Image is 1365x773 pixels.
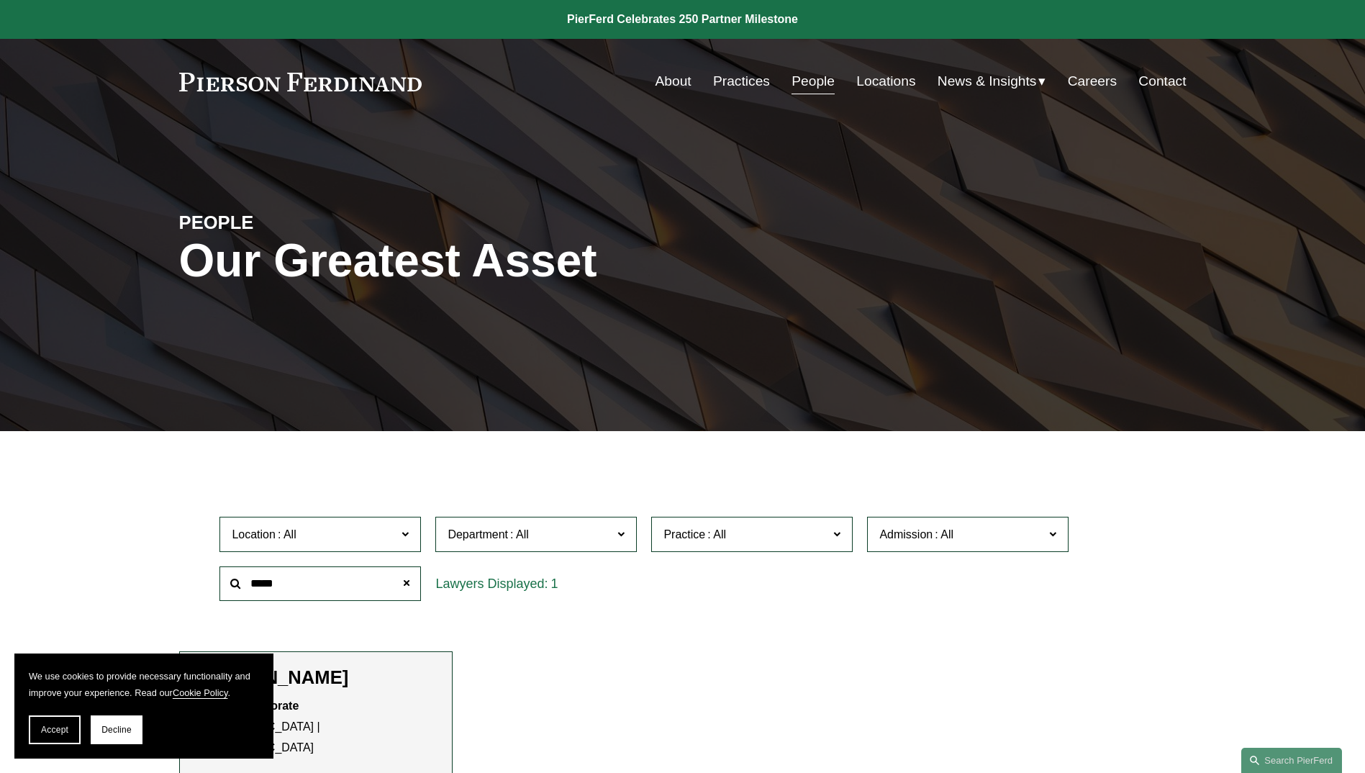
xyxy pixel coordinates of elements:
[29,668,259,701] p: We use cookies to provide necessary functionality and improve your experience. Read our .
[101,725,132,735] span: Decline
[179,211,431,234] h4: PEOPLE
[1138,68,1186,95] a: Contact
[173,687,228,698] a: Cookie Policy
[232,528,276,541] span: Location
[656,68,691,95] a: About
[41,725,68,735] span: Accept
[792,68,835,95] a: People
[938,68,1046,95] a: folder dropdown
[194,696,437,758] p: [GEOGRAPHIC_DATA] | [GEOGRAPHIC_DATA]
[713,68,770,95] a: Practices
[29,715,81,744] button: Accept
[663,528,705,541] span: Practice
[14,654,273,759] section: Cookie banner
[938,69,1037,94] span: News & Insights
[1068,68,1117,95] a: Careers
[879,528,933,541] span: Admission
[448,528,508,541] span: Department
[1241,748,1342,773] a: Search this site
[856,68,915,95] a: Locations
[179,235,851,287] h1: Our Greatest Asset
[91,715,142,744] button: Decline
[194,666,437,689] h2: [PERSON_NAME]
[550,577,558,591] span: 1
